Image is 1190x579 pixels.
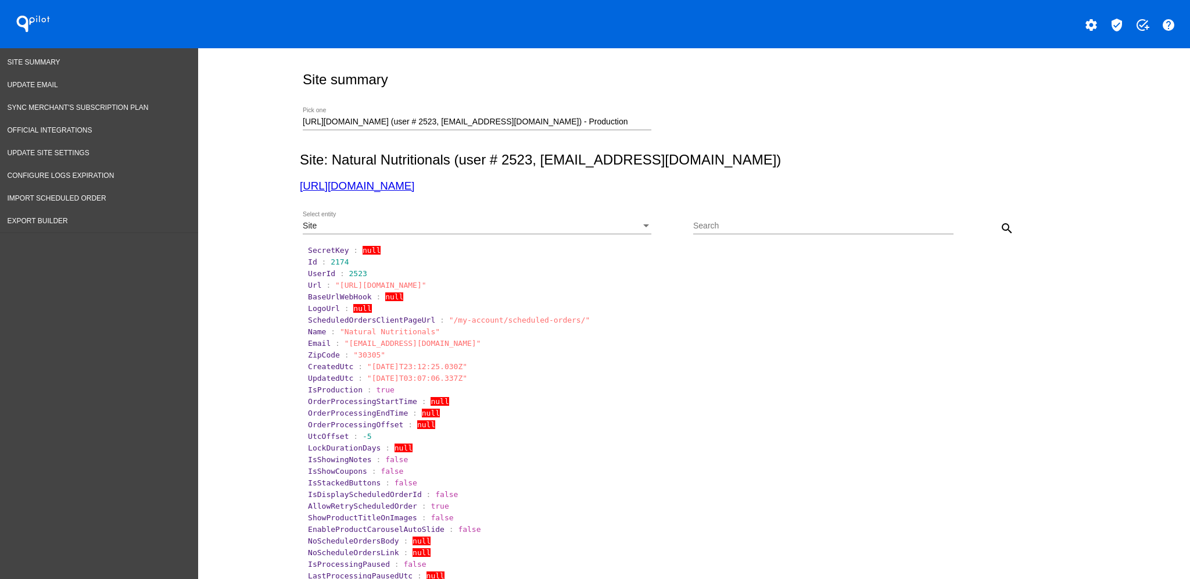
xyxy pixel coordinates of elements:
[413,537,431,545] span: null
[693,221,954,231] input: Search
[8,171,114,180] span: Configure logs expiration
[303,221,317,230] span: Site
[363,432,372,441] span: -5
[303,117,651,127] input: Number
[308,351,340,359] span: ZipCode
[395,560,399,569] span: :
[340,269,345,278] span: :
[308,432,349,441] span: UtcOffset
[1162,18,1175,32] mat-icon: help
[345,351,349,359] span: :
[308,444,381,452] span: LockDurationDays
[308,304,340,313] span: LogoUrl
[308,258,317,266] span: Id
[308,339,331,348] span: Email
[308,316,435,324] span: ScheduledOrdersClientPageUrl
[340,327,440,336] span: "Natural Nutritionals"
[8,126,92,134] span: Official Integrations
[308,281,321,289] span: Url
[322,258,327,266] span: :
[363,246,381,255] span: null
[395,478,417,487] span: false
[308,490,422,499] span: IsDisplayScheduledOrderId
[308,467,367,476] span: IsShowCoupons
[345,339,481,348] span: "[EMAIL_ADDRESS][DOMAIN_NAME]"
[335,281,426,289] span: "[URL][DOMAIN_NAME]"
[385,444,390,452] span: :
[440,316,445,324] span: :
[353,432,358,441] span: :
[308,292,372,301] span: BaseUrlWebHook
[308,537,399,545] span: NoScheduleOrdersBody
[417,420,435,429] span: null
[308,374,353,383] span: UpdatedUtc
[308,560,390,569] span: IsProcessingPaused
[422,502,426,510] span: :
[349,269,367,278] span: 2523
[449,525,454,534] span: :
[308,269,335,278] span: UserId
[308,502,417,510] span: AllowRetryScheduledOrder
[335,339,340,348] span: :
[308,362,353,371] span: CreatedUtc
[353,351,385,359] span: "30305"
[345,304,349,313] span: :
[395,444,413,452] span: null
[308,455,372,464] span: IsShowingNotes
[353,246,358,255] span: :
[10,12,56,35] h1: QPilot
[385,478,390,487] span: :
[8,194,106,202] span: Import Scheduled Order
[403,548,408,557] span: :
[376,292,381,301] span: :
[1135,18,1149,32] mat-icon: add_task
[422,409,440,417] span: null
[308,420,403,429] span: OrderProcessingOffset
[8,58,60,66] span: Site Summary
[449,316,590,324] span: "/my-account/scheduled-orders/"
[353,304,371,313] span: null
[8,149,89,157] span: Update Site Settings
[308,246,349,255] span: SecretKey
[376,385,394,394] span: true
[303,72,388,88] h2: Site summary
[1084,18,1098,32] mat-icon: settings
[426,490,431,499] span: :
[358,374,363,383] span: :
[385,455,408,464] span: false
[413,548,431,557] span: null
[308,385,363,394] span: IsProduction
[422,397,426,406] span: :
[367,374,467,383] span: "[DATE]T03:07:06.337Z"
[331,258,349,266] span: 2174
[431,397,449,406] span: null
[403,537,408,545] span: :
[367,385,372,394] span: :
[303,221,651,231] mat-select: Select entity
[1000,221,1014,235] mat-icon: search
[372,467,377,476] span: :
[300,180,414,192] a: [URL][DOMAIN_NAME]
[408,420,413,429] span: :
[413,409,417,417] span: :
[308,327,326,336] span: Name
[331,327,335,336] span: :
[1110,18,1124,32] mat-icon: verified_user
[308,548,399,557] span: NoScheduleOrdersLink
[308,409,408,417] span: OrderProcessingEndTime
[8,103,149,112] span: Sync Merchant's Subscription Plan
[367,362,467,371] span: "[DATE]T23:12:25.030Z"
[431,513,453,522] span: false
[381,467,403,476] span: false
[308,397,417,406] span: OrderProcessingStartTime
[422,513,426,522] span: :
[308,525,445,534] span: EnableProductCarouselAutoSlide
[458,525,481,534] span: false
[326,281,331,289] span: :
[376,455,381,464] span: :
[8,81,58,89] span: Update Email
[300,152,1084,168] h2: Site: Natural Nutritionals (user # 2523, [EMAIL_ADDRESS][DOMAIN_NAME])
[308,478,381,487] span: IsStackedButtons
[8,217,68,225] span: Export Builder
[431,502,449,510] span: true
